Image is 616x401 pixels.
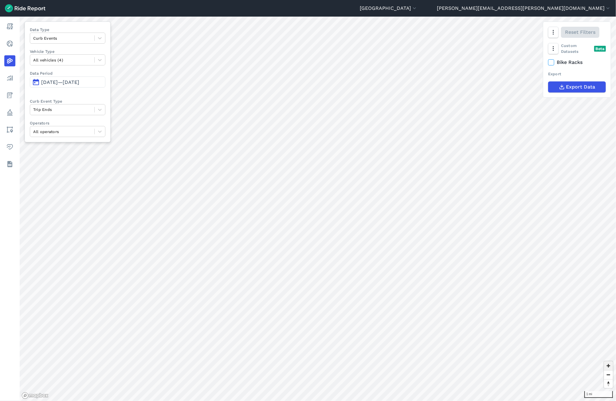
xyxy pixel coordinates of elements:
label: Vehicle Type [30,49,105,54]
a: Areas [4,124,15,135]
a: Datasets [4,159,15,170]
img: Ride Report [5,4,45,12]
a: Realtime [4,38,15,49]
label: Operators [30,120,105,126]
div: 1 mi [584,391,613,398]
button: [GEOGRAPHIC_DATA] [360,5,418,12]
label: Curb Event Type [30,98,105,104]
span: Reset Filters [565,29,595,36]
a: Policy [4,107,15,118]
a: Fees [4,90,15,101]
div: Export [548,71,606,77]
span: Export Data [566,83,595,91]
div: Custom Datasets [548,43,606,54]
div: Beta [594,46,606,52]
a: Report [4,21,15,32]
canvas: Map [20,17,616,401]
label: Data Period [30,70,105,76]
a: Heatmaps [4,55,15,66]
a: Analyze [4,73,15,84]
button: Zoom in [604,361,613,370]
button: Reset bearing to north [604,379,613,388]
button: Reset Filters [561,27,599,38]
a: Health [4,141,15,152]
label: Data Type [30,27,105,33]
button: Zoom out [604,370,613,379]
a: Mapbox logo [22,392,49,399]
button: Export Data [548,81,606,92]
span: [DATE]—[DATE] [41,79,79,85]
button: [DATE]—[DATE] [30,77,105,88]
label: Bike Racks [548,59,606,66]
button: [PERSON_NAME][EMAIL_ADDRESS][PERSON_NAME][DOMAIN_NAME] [437,5,611,12]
